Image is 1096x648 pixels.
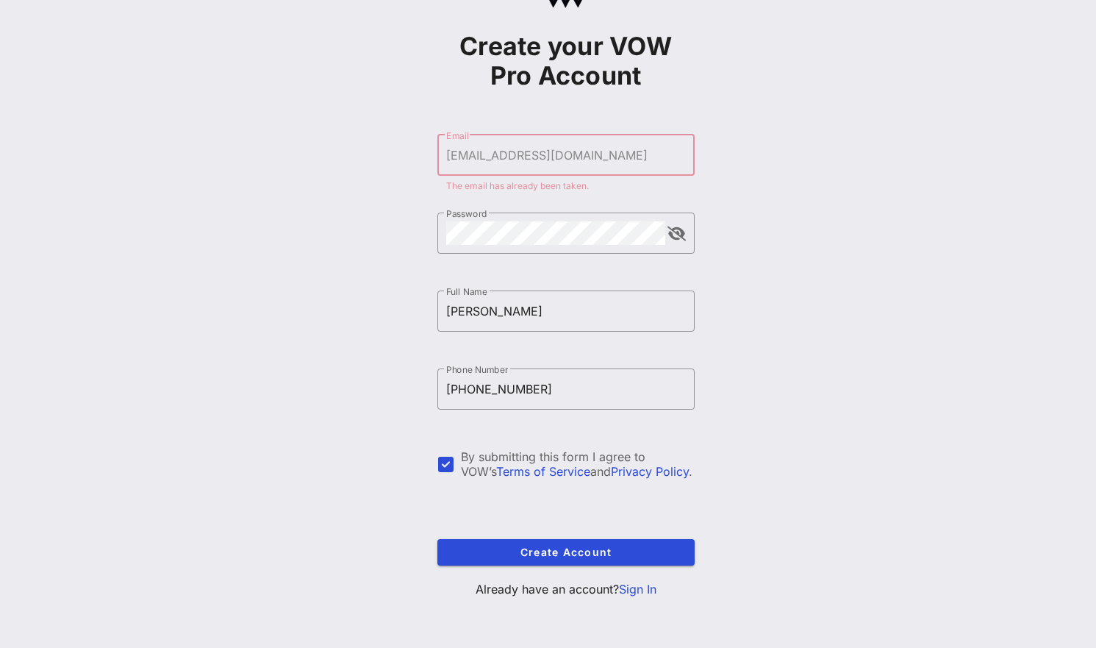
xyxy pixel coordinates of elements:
[496,464,590,479] a: Terms of Service
[446,286,487,297] label: Full Name
[446,130,469,141] label: Email
[446,208,487,219] label: Password
[437,32,695,90] h1: Create your VOW Pro Account
[446,364,508,375] label: Phone Number
[667,227,686,241] button: append icon
[619,582,656,597] a: Sign In
[437,580,695,598] p: Already have an account?
[437,539,695,566] button: Create Account
[461,449,695,479] div: By submitting this form I agree to VOW’s and .
[611,464,689,479] a: Privacy Policy
[449,546,683,558] span: Create Account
